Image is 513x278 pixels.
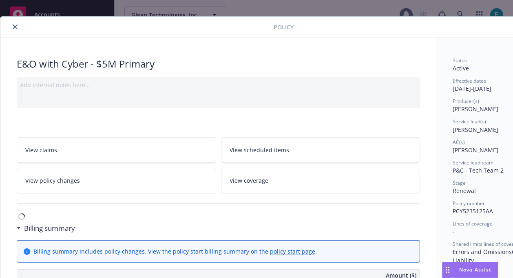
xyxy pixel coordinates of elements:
span: View scheduled items [230,146,289,154]
span: Nova Assist [459,266,491,273]
span: View policy changes [25,176,80,185]
button: Nova Assist [442,262,498,278]
div: Billing summary [17,223,75,234]
span: Active [453,64,469,72]
span: Lines of coverage [453,220,493,227]
div: Billing summary includes policy changes. View the policy start billing summary on the . [33,247,317,256]
span: Effective dates [453,77,486,84]
div: Add internal notes here... [20,81,417,89]
span: Policy [274,23,294,31]
span: P&C - Tech Team 2 [453,166,504,174]
span: - [453,228,455,235]
a: View coverage [221,168,420,193]
span: [PERSON_NAME] [453,146,498,154]
span: Stage [453,179,466,186]
div: E&O with Cyber - $5M Primary [17,57,420,71]
span: Errors and Omissions [453,248,512,256]
span: Service lead team [453,159,493,166]
span: Producer(s) [453,98,479,105]
span: Status [453,57,467,64]
div: Drag to move [442,262,453,278]
button: close [10,22,20,32]
span: Policy number [453,200,485,207]
a: View claims [17,137,216,163]
span: View claims [25,146,57,154]
span: AC(s) [453,139,465,146]
h3: Billing summary [24,223,75,234]
a: policy start page [270,247,315,255]
a: View policy changes [17,168,216,193]
span: Service lead(s) [453,118,486,125]
span: [PERSON_NAME] [453,126,498,134]
span: Renewal [453,187,476,195]
a: View scheduled items [221,137,420,163]
span: View coverage [230,176,268,185]
span: PCY5235125AA [453,207,493,215]
span: [PERSON_NAME] [453,105,498,113]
